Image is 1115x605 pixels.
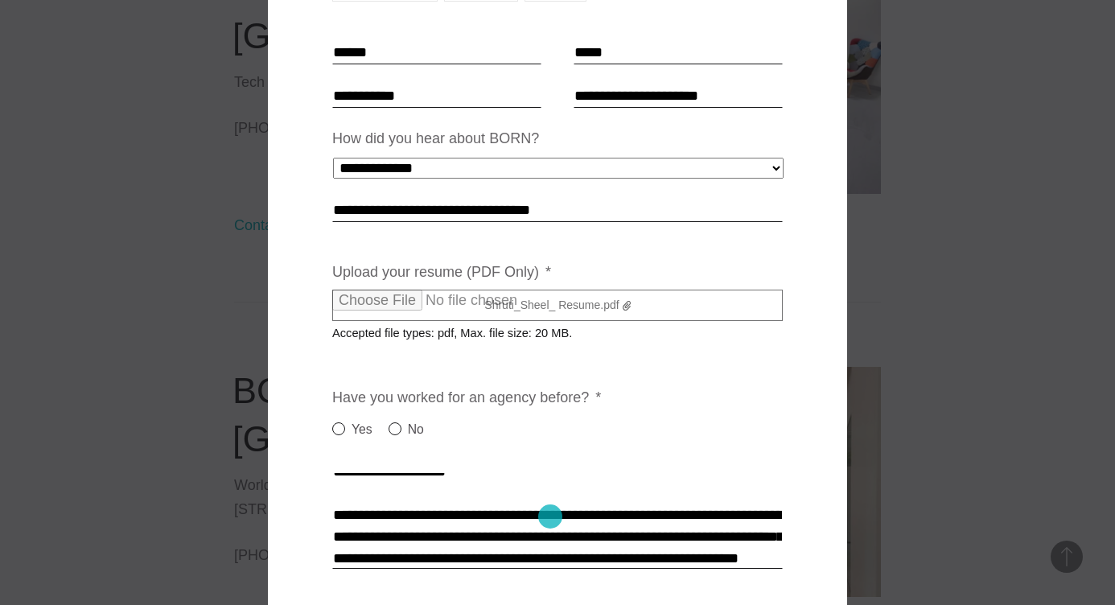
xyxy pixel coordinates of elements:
[332,389,601,407] label: Have you worked for an agency before?
[332,314,585,340] span: Accepted file types: pdf, Max. file size: 20 MB.
[332,290,783,322] label: Shruti_Sheel_ Resume.pdf
[389,420,424,439] label: No
[332,420,372,439] label: Yes
[332,263,551,282] label: Upload your resume (PDF Only)
[332,130,539,148] label: How did you hear about BORN?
